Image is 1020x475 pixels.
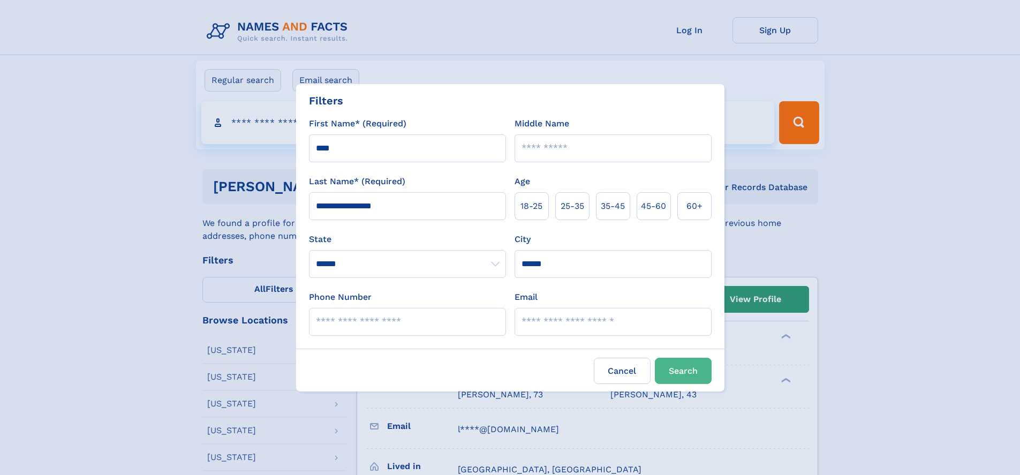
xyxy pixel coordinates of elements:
label: Email [515,291,538,304]
label: Last Name* (Required) [309,175,405,188]
label: Middle Name [515,117,569,130]
div: Filters [309,93,343,109]
label: Cancel [594,358,651,384]
label: Phone Number [309,291,372,304]
label: State [309,233,506,246]
span: 60+ [686,200,702,213]
span: 25‑35 [561,200,584,213]
label: Age [515,175,530,188]
label: City [515,233,531,246]
span: 45‑60 [641,200,666,213]
button: Search [655,358,712,384]
span: 18‑25 [520,200,542,213]
label: First Name* (Required) [309,117,406,130]
span: 35‑45 [601,200,625,213]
